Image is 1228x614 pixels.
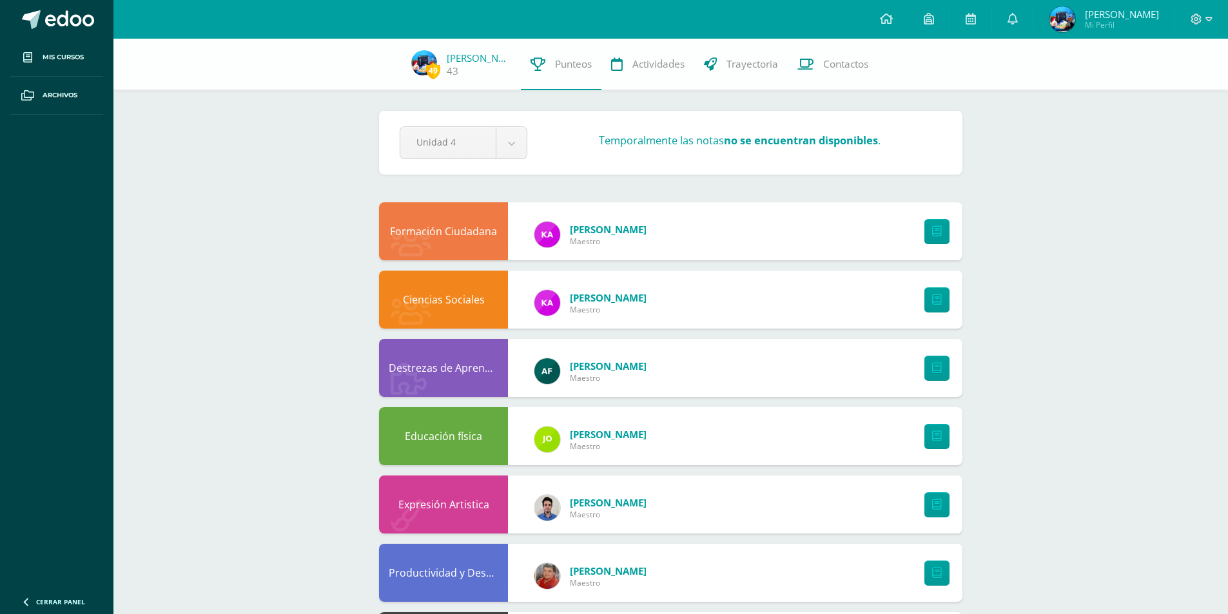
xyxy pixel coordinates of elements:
[426,62,440,79] span: 49
[1085,19,1159,30] span: Mi Perfil
[411,50,437,76] img: d439fe9a19e8a77d6f0546b000a980b9.png
[570,236,647,247] span: Maestro
[601,39,694,90] a: Actividades
[632,57,685,71] span: Actividades
[416,127,480,157] span: Unidad 4
[599,133,881,148] h3: Temporalmente las notas .
[521,39,601,90] a: Punteos
[43,90,77,101] span: Archivos
[694,39,788,90] a: Trayectoria
[726,57,778,71] span: Trayectoria
[534,358,560,384] img: 76d0098bca6fec32b74f05e1b18fe2ef.png
[570,564,647,577] a: [PERSON_NAME]
[379,202,508,260] div: Formación Ciudadana
[570,577,647,588] span: Maestro
[379,544,508,602] div: Productividad y Desarrollo
[724,133,878,148] strong: no se encuentran disponibles
[400,127,527,158] a: Unidad 4
[1085,8,1159,21] span: [PERSON_NAME]
[570,441,647,452] span: Maestro
[379,339,508,397] div: Destrezas de Aprendizaje
[570,509,647,520] span: Maestro
[534,427,560,452] img: 82cb8650c3364a68df28ab37f084364e.png
[379,475,508,533] div: Expresión Artistica
[43,52,84,62] span: Mis cursos
[570,304,647,315] span: Maestro
[570,223,647,236] a: [PERSON_NAME]
[534,563,560,589] img: 05ddfdc08264272979358467217619c8.png
[10,39,103,77] a: Mis cursos
[570,428,647,441] a: [PERSON_NAME]
[570,360,647,372] a: [PERSON_NAME]
[570,372,647,383] span: Maestro
[788,39,878,90] a: Contactos
[1049,6,1075,32] img: d439fe9a19e8a77d6f0546b000a980b9.png
[379,407,508,465] div: Educación física
[36,597,85,606] span: Cerrar panel
[534,290,560,316] img: bee4affa6473aeaf057711ec23146b4f.png
[10,77,103,115] a: Archivos
[823,57,868,71] span: Contactos
[570,291,647,304] a: [PERSON_NAME]
[447,52,511,64] a: [PERSON_NAME]
[379,271,508,329] div: Ciencias Sociales
[534,222,560,247] img: bee4affa6473aeaf057711ec23146b4f.png
[570,496,647,509] a: [PERSON_NAME]
[447,64,458,78] a: 43
[534,495,560,521] img: 293bfe3af6686560c4f2a33e1594db2d.png
[555,57,592,71] span: Punteos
